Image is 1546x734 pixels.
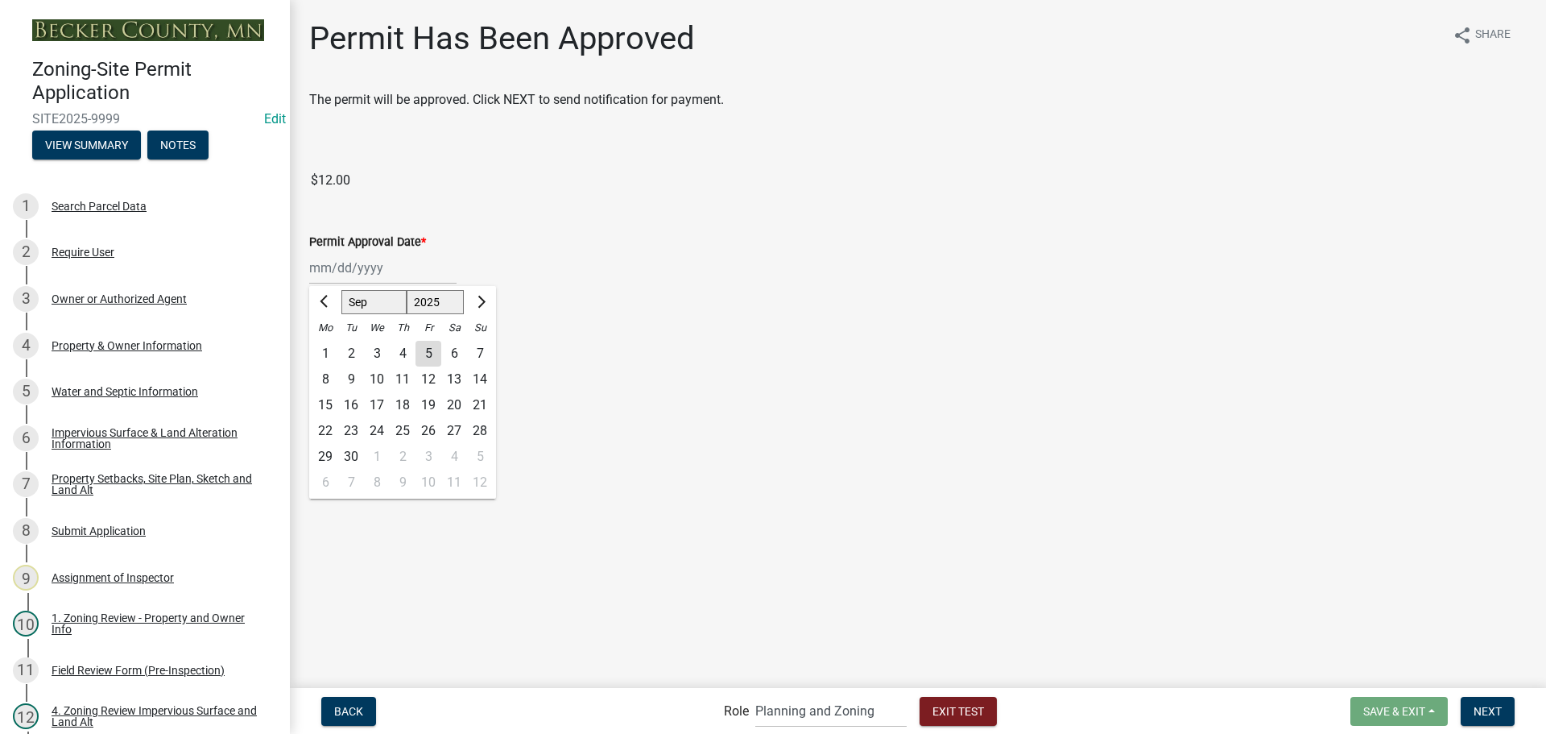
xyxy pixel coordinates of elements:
[415,367,441,392] div: Friday, September 12, 2025
[52,473,264,496] div: Property Setbacks, Site Plan, Sketch and Land Alt
[390,341,415,367] div: Thursday, September 4, 2025
[415,367,441,392] div: 12
[364,341,390,367] div: Wednesday, September 3, 2025
[13,703,39,729] div: 12
[13,425,39,451] div: 6
[390,367,415,392] div: Thursday, September 11, 2025
[316,289,335,315] button: Previous month
[364,444,390,470] div: 1
[338,315,364,341] div: Tu
[32,139,141,152] wm-modal-confirm: Summary
[312,392,338,418] div: 15
[32,19,264,41] img: Becker County, Minnesota
[390,444,415,470] div: 2
[312,444,338,470] div: Monday, September 29, 2025
[415,392,441,418] div: Friday, September 19, 2025
[1363,704,1425,717] span: Save & Exit
[467,444,493,470] div: 5
[364,367,390,392] div: 10
[441,470,467,496] div: Saturday, October 11, 2025
[147,131,209,160] button: Notes
[312,418,338,444] div: 22
[441,470,467,496] div: 11
[338,470,364,496] div: Tuesday, October 7, 2025
[415,470,441,496] div: 10
[390,418,415,444] div: Thursday, September 25, 2025
[338,444,364,470] div: Tuesday, September 30, 2025
[467,392,493,418] div: Sunday, September 21, 2025
[407,290,465,314] select: Select year
[390,470,415,496] div: 9
[467,392,493,418] div: 21
[312,392,338,418] div: Monday, September 15, 2025
[312,367,338,392] div: 8
[364,367,390,392] div: Wednesday, September 10, 2025
[312,470,338,496] div: 6
[415,470,441,496] div: Friday, October 10, 2025
[1474,704,1502,717] span: Next
[441,315,467,341] div: Sa
[341,290,407,314] select: Select month
[441,392,467,418] div: Saturday, September 20, 2025
[338,444,364,470] div: 30
[415,444,441,470] div: Friday, October 3, 2025
[338,367,364,392] div: Tuesday, September 9, 2025
[390,444,415,470] div: Thursday, October 2, 2025
[467,341,493,367] div: Sunday, September 7, 2025
[338,367,364,392] div: 9
[13,286,39,312] div: 3
[932,704,984,717] span: Exit Test
[467,418,493,444] div: Sunday, September 28, 2025
[334,704,363,717] span: Back
[390,470,415,496] div: Thursday, October 9, 2025
[309,90,1527,110] p: The permit will be approved. Click NEXT to send notification for payment.
[13,193,39,219] div: 1
[920,697,997,726] button: Exit Test
[338,418,364,444] div: 23
[52,247,114,258] div: Require User
[1350,697,1448,726] button: Save & Exit
[52,201,147,212] div: Search Parcel Data
[52,572,174,583] div: Assignment of Inspector
[441,341,467,367] div: 6
[441,418,467,444] div: Saturday, September 27, 2025
[338,418,364,444] div: Tuesday, September 23, 2025
[13,657,39,683] div: 11
[415,444,441,470] div: 3
[52,612,264,635] div: 1. Zoning Review - Property and Owner Info
[415,341,441,367] div: 5
[52,705,264,728] div: 4. Zoning Review Impervious Surface and Land Alt
[338,341,364,367] div: 2
[415,418,441,444] div: Friday, September 26, 2025
[147,139,209,152] wm-modal-confirm: Notes
[338,470,364,496] div: 7
[312,367,338,392] div: Monday, September 8, 2025
[467,367,493,392] div: 14
[338,392,364,418] div: 16
[13,239,39,265] div: 2
[415,392,441,418] div: 19
[52,340,202,351] div: Property & Owner Information
[467,470,493,496] div: 12
[364,392,390,418] div: 17
[364,392,390,418] div: Wednesday, September 17, 2025
[364,418,390,444] div: Wednesday, September 24, 2025
[338,392,364,418] div: Tuesday, September 16, 2025
[52,386,198,397] div: Water and Septic Information
[467,470,493,496] div: Sunday, October 12, 2025
[467,341,493,367] div: 7
[309,251,457,284] input: mm/dd/yyyy
[1440,19,1523,51] button: shareShare
[390,315,415,341] div: Th
[441,444,467,470] div: Saturday, October 4, 2025
[312,341,338,367] div: Monday, September 1, 2025
[13,471,39,497] div: 7
[441,392,467,418] div: 20
[415,341,441,367] div: Friday, September 5, 2025
[390,367,415,392] div: 11
[415,315,441,341] div: Fr
[312,470,338,496] div: Monday, October 6, 2025
[13,565,39,591] div: 9
[52,427,264,450] div: Impervious Surface & Land Alteration Information
[321,697,376,726] button: Back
